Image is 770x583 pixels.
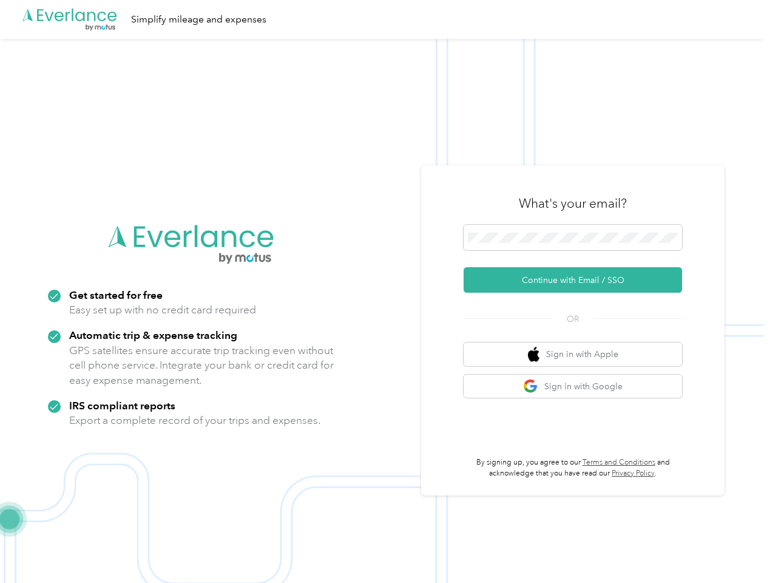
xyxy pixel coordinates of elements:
p: GPS satellites ensure accurate trip tracking even without cell phone service. Integrate your bank... [69,343,334,388]
strong: IRS compliant reports [69,399,175,412]
button: google logoSign in with Google [464,375,682,398]
button: Continue with Email / SSO [464,267,682,293]
h3: What's your email? [519,195,627,212]
button: apple logoSign in with Apple [464,343,682,366]
a: Terms and Conditions [583,458,655,467]
strong: Automatic trip & expense tracking [69,329,237,341]
p: By signing up, you agree to our and acknowledge that you have read our . [464,457,682,479]
div: Simplify mileage and expenses [131,12,266,27]
img: apple logo [528,347,540,362]
p: Export a complete record of your trips and expenses. [69,413,320,428]
a: Privacy Policy [612,469,655,478]
img: google logo [523,379,538,394]
span: OR [552,313,594,326]
strong: Get started for free [69,288,163,301]
p: Easy set up with no credit card required [69,302,256,318]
